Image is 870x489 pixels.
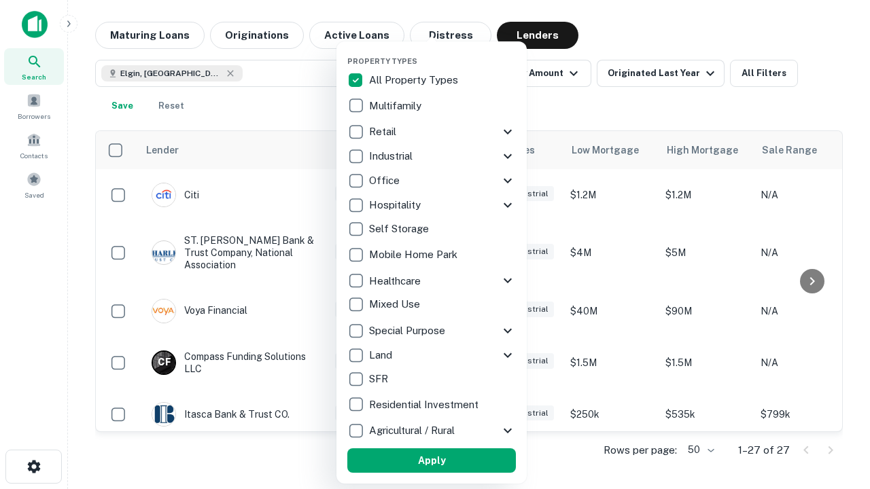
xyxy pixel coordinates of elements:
[369,221,432,237] p: Self Storage
[369,323,448,339] p: Special Purpose
[369,397,481,413] p: Residential Investment
[369,72,461,88] p: All Property Types
[369,371,391,387] p: SFR
[369,197,423,213] p: Hospitality
[347,57,417,65] span: Property Types
[347,268,516,293] div: Healthcare
[369,422,457,439] p: Agricultural / Rural
[369,273,423,289] p: Healthcare
[347,343,516,367] div: Land
[369,296,423,312] p: Mixed Use
[347,319,516,343] div: Special Purpose
[369,148,415,164] p: Industrial
[347,120,516,144] div: Retail
[347,168,516,193] div: Office
[347,193,516,217] div: Hospitality
[369,347,395,363] p: Land
[369,124,399,140] p: Retail
[369,98,424,114] p: Multifamily
[369,247,460,263] p: Mobile Home Park
[802,380,870,446] iframe: Chat Widget
[347,144,516,168] div: Industrial
[369,173,402,189] p: Office
[347,418,516,443] div: Agricultural / Rural
[347,448,516,473] button: Apply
